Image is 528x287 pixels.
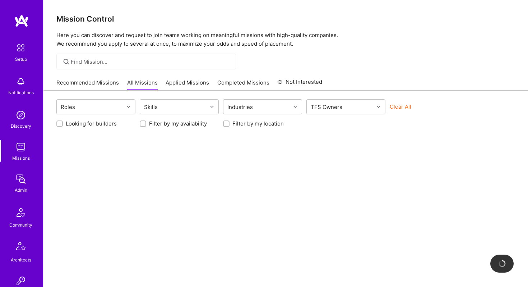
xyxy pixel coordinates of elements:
img: Architects [12,239,29,256]
img: Community [12,204,29,221]
h3: Mission Control [56,14,515,23]
p: Here you can discover and request to join teams working on meaningful missions with high-quality ... [56,31,515,48]
i: icon Chevron [127,105,130,109]
div: Setup [15,55,27,63]
i: icon Chevron [293,105,297,109]
label: Filter by my location [232,120,284,127]
div: Admin [15,186,27,194]
a: Completed Missions [217,79,269,91]
div: Notifications [8,89,34,96]
div: Discovery [11,122,31,130]
button: Clear All [390,103,411,110]
i: icon Chevron [210,105,214,109]
input: Find Mission... [71,58,231,65]
img: bell [14,74,28,89]
a: All Missions [127,79,158,91]
a: Applied Missions [166,79,209,91]
div: Architects [11,256,31,264]
div: Missions [12,154,30,162]
img: discovery [14,108,28,122]
label: Looking for builders [66,120,117,127]
i: icon Chevron [377,105,380,109]
div: Community [9,221,32,229]
img: teamwork [14,140,28,154]
img: admin teamwork [14,172,28,186]
img: loading [497,259,507,269]
div: TFS Owners [309,102,344,112]
a: Not Interested [277,78,322,91]
i: icon SearchGrey [62,58,70,66]
img: setup [13,40,28,55]
label: Filter by my availability [149,120,207,127]
img: logo [14,14,29,27]
a: Recommended Missions [56,79,119,91]
div: Industries [226,102,255,112]
div: Skills [142,102,159,112]
div: Roles [59,102,77,112]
